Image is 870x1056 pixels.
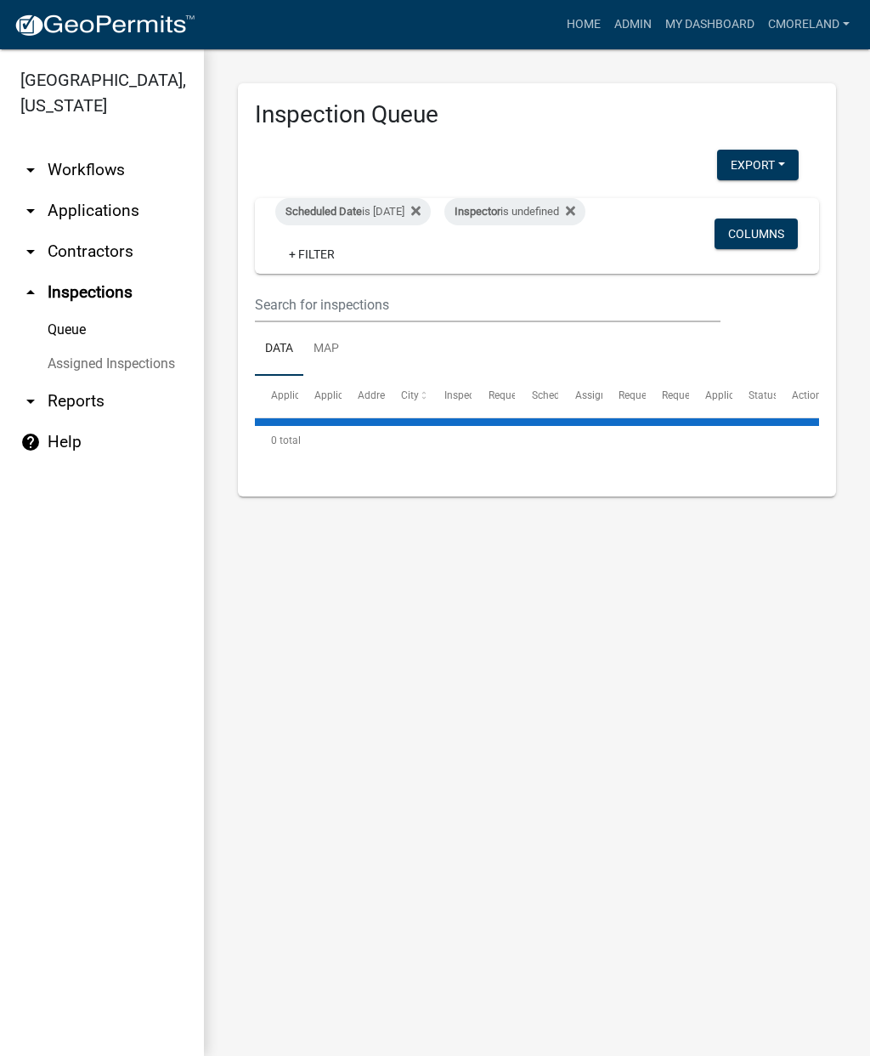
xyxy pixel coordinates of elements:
span: Application Type [314,389,392,401]
i: arrow_drop_up [20,282,41,303]
span: City [401,389,419,401]
button: Columns [715,219,798,249]
i: arrow_drop_down [20,160,41,180]
datatable-header-cell: Application Description [689,376,732,417]
datatable-header-cell: Address [342,376,385,417]
i: arrow_drop_down [20,391,41,412]
span: Scheduled Date [285,205,362,218]
div: is [DATE] [275,198,431,225]
datatable-header-cell: Status [732,376,776,417]
i: arrow_drop_down [20,241,41,262]
datatable-header-cell: Requested Date [472,376,515,417]
a: Data [255,322,303,377]
button: Export [717,150,799,180]
span: Application Description [705,389,812,401]
a: + Filter [275,239,348,270]
i: help [20,432,41,452]
datatable-header-cell: Application Type [298,376,342,417]
datatable-header-cell: City [385,376,428,417]
span: Actions [792,389,827,401]
span: Status [749,389,778,401]
datatable-header-cell: Scheduled Time [515,376,558,417]
a: Map [303,322,349,377]
span: Requestor Name [619,389,695,401]
span: Application [271,389,324,401]
datatable-header-cell: Requestor Name [602,376,646,417]
span: Scheduled Time [532,389,605,401]
a: cmoreland [761,9,856,41]
div: is undefined [444,198,585,225]
div: 0 total [255,419,819,462]
a: Home [560,9,607,41]
span: Address [358,389,395,401]
span: Assigned Inspector [575,389,663,401]
span: Requested Date [489,389,560,401]
datatable-header-cell: Inspection Type [428,376,472,417]
a: My Dashboard [658,9,761,41]
datatable-header-cell: Requestor Phone [646,376,689,417]
h3: Inspection Queue [255,100,819,129]
datatable-header-cell: Actions [776,376,819,417]
datatable-header-cell: Assigned Inspector [558,376,602,417]
datatable-header-cell: Application [255,376,298,417]
span: Requestor Phone [662,389,740,401]
span: Inspector [455,205,500,218]
span: Inspection Type [444,389,517,401]
a: Admin [607,9,658,41]
input: Search for inspections [255,287,720,322]
i: arrow_drop_down [20,201,41,221]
